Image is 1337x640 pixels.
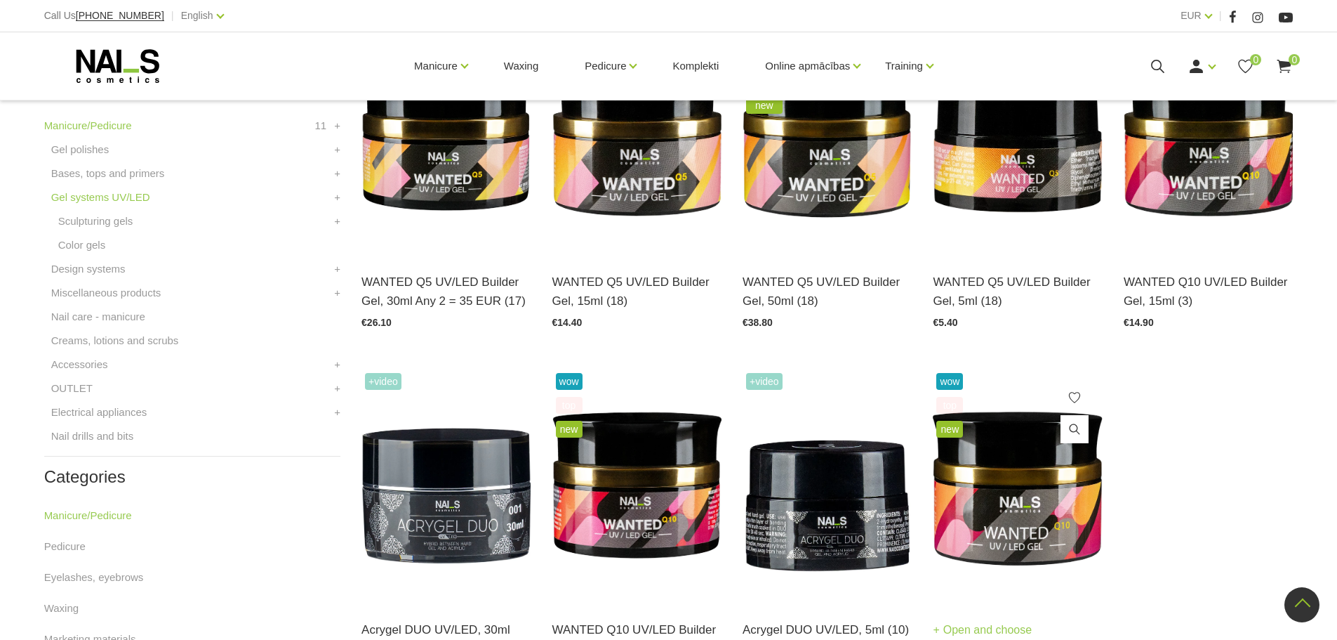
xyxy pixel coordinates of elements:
span: new [746,97,783,114]
a: Eyelashes, eyebrows [44,569,144,586]
span: new [556,421,583,438]
a: Accessories [51,356,108,373]
a: + [334,404,340,421]
a: WANTED Q5 UV/LED Builder Gel, 50ml (18) [743,273,912,311]
a: WANTED Q5 UV/LED Builder Gel, 30ml Any 2 = 35 EUR (17) [361,273,531,311]
a: 0 [1275,58,1293,75]
a: + [334,380,340,397]
span: wow [556,373,583,390]
a: Manicure/Pedicure [44,117,132,134]
a: Waxing [44,600,79,617]
a: Bases, tops and primers [51,165,165,182]
a: Open and choose [933,620,1032,640]
span: €14.90 [1124,317,1154,328]
a: + [334,356,340,373]
a: + [334,189,340,206]
a: Training [885,38,923,94]
a: Pedicure [585,38,626,94]
a: 0 [1237,58,1254,75]
span: | [171,7,174,25]
img: The team of NAI_S cosmetics specialists has created a gel that has been WANTED for long time by n... [361,22,531,255]
span: 11 [314,117,326,134]
img: The team of NAI_S cosmetics specialists has created a gel that has been WANTED for long time by n... [552,370,721,603]
img: WHAT IS Acrygel DUO? And what problems does it solve?• Combines the properties of flexible acryge... [361,370,531,603]
a: Acrygel DUO UV/LED, 5ml (10) [743,620,912,639]
a: Gel polishes [51,141,109,158]
a: Komplekti [661,32,730,100]
a: + [334,285,340,301]
span: 0 [1289,54,1300,65]
a: + [334,213,340,230]
span: +Video [746,373,783,390]
a: Design systems [51,261,126,277]
a: + [334,117,340,134]
div: Call Us [44,7,164,25]
a: Manicure/Pedicure [44,507,132,524]
span: top [556,397,583,414]
span: €38.80 [743,317,773,328]
span: new [936,421,963,438]
a: [PHONE_NUMBER] [76,11,164,21]
img: WHAT IS DUO GEL? And what problems does it solve?• Combines the properties of flexible acrygel, d... [743,370,912,603]
a: Nail drills and bits [51,428,134,445]
span: wow [936,373,963,390]
a: Gel systems UV/LED [51,189,150,206]
span: | [1219,7,1222,25]
a: Pedicure [44,538,86,555]
a: Electrical appliances [51,404,147,421]
a: English [181,7,213,24]
span: €14.40 [552,317,583,328]
a: Creams, lotions and scrubs [51,332,179,349]
img: The team of NAI_S cosmetics specialists has created a gel that has been WANTED for long time by n... [933,370,1102,603]
span: top [936,397,963,414]
a: + [334,165,340,182]
span: 0 [1250,54,1261,65]
span: +Video [365,373,401,390]
a: WANTED Q5 UV/LED Builder Gel, 15ml (18) [552,273,721,311]
img: The team of NAI_S cosmetics specialists has created a gel that has been WANTED for long time by n... [743,22,912,255]
a: Waxing [493,32,550,100]
a: EUR [1180,7,1202,24]
a: WANTED Q10 UV/LED Builder Gel, 15ml (3) [1124,273,1293,311]
span: [PHONE_NUMBER] [76,10,164,21]
a: Online apmācības [765,38,850,94]
a: + [334,261,340,277]
a: + [334,141,340,158]
img: The team of NAI_S cosmetics specialists has created a gel that has been WANTED for long time by n... [1124,22,1293,255]
span: €26.10 [361,317,392,328]
a: Color gels [58,237,106,254]
a: Miscellaneous products [51,285,161,301]
a: OUTLET [51,380,93,397]
a: Nail care - manicure [51,308,145,325]
span: €5.40 [933,317,957,328]
img: The team of NAI_S cosmetics specialists has created a gel that has been WANTED for long time by n... [552,22,721,255]
a: Manicure [414,38,458,94]
img: The team of NAI_S cosmetics specialists has created a gel that has been WANTED for long time by n... [933,22,1102,255]
a: WANTED Q5 UV/LED Builder Gel, 5ml (18) [933,273,1102,311]
h2: Categories [44,468,340,486]
a: Sculpturing gels [58,213,133,230]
